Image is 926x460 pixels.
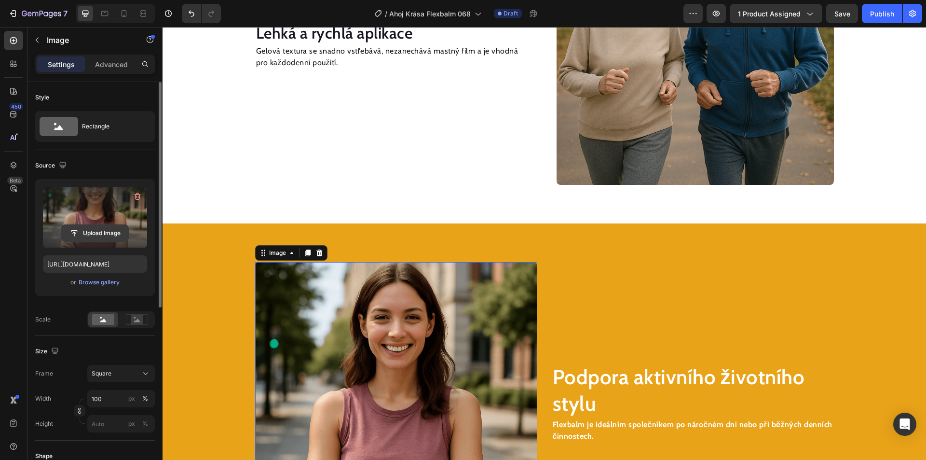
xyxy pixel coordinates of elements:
[61,224,129,242] button: Upload Image
[35,369,53,378] label: Frame
[87,390,155,407] input: px%
[35,159,68,172] div: Source
[63,8,68,19] p: 7
[43,255,147,273] input: https://example.com/image.jpg
[105,222,125,230] div: Image
[182,4,221,23] div: Undo/Redo
[163,27,926,460] iframe: Design area
[35,315,51,324] div: Scale
[126,418,137,430] button: %
[47,34,129,46] p: Image
[87,365,155,382] button: Square
[87,415,155,432] input: px%
[48,59,75,70] p: Settings
[82,115,141,138] div: Rectangle
[4,4,72,23] button: 7
[730,4,822,23] button: 1 product assigned
[35,394,51,403] label: Width
[128,419,135,428] div: px
[142,419,148,428] div: %
[126,393,137,404] button: %
[862,4,902,23] button: Publish
[79,278,120,287] div: Browse gallery
[139,393,151,404] button: px
[826,4,858,23] button: Save
[139,418,151,430] button: px
[389,9,471,19] span: Ahoj Krása Flexbalm 068
[35,93,49,102] div: Style
[385,9,387,19] span: /
[35,345,61,358] div: Size
[7,177,23,184] div: Beta
[834,10,850,18] span: Save
[78,278,120,287] button: Browse gallery
[92,369,111,378] span: Square
[142,394,148,403] div: %
[870,9,894,19] div: Publish
[70,277,76,288] span: or
[9,103,23,111] div: 450
[893,413,916,436] div: Open Intercom Messenger
[128,394,135,403] div: px
[738,9,801,19] span: 1 product assigned
[95,59,128,70] p: Advanced
[35,419,53,428] label: Height
[94,18,369,42] p: Gelová textura se snadno vstřebává, nezanechává mastný film a je vhodná pro každodenní použití.
[504,9,518,18] span: Draft
[389,336,671,390] h2: Podpora aktivního životního stylu
[390,393,670,414] strong: Flexbalm je ideálním společníkem po náročném dni nebo při běžných denních činnostech.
